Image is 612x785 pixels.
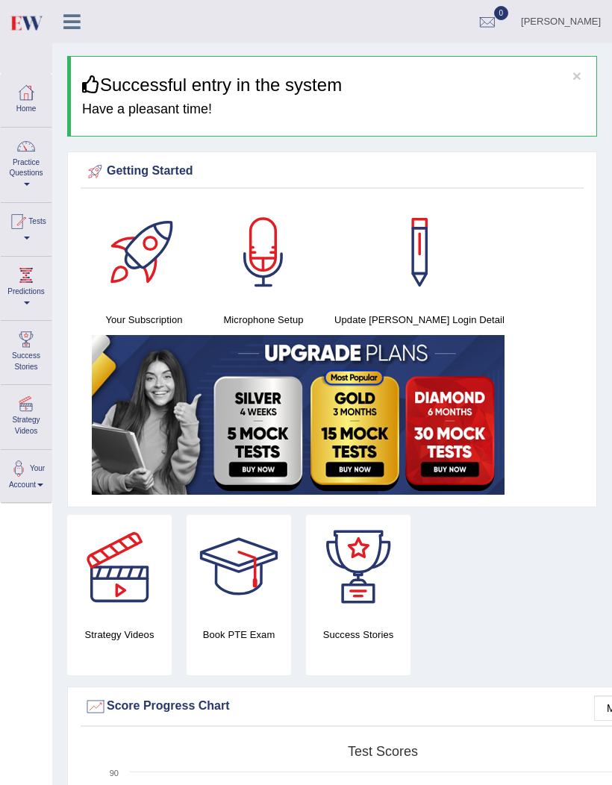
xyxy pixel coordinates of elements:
[187,627,291,642] h4: Book PTE Exam
[82,75,585,95] h3: Successful entry in the system
[92,312,196,328] h4: Your Subscription
[348,744,418,759] tspan: Test scores
[1,385,51,444] a: Strategy Videos
[110,769,119,778] text: 90
[82,102,585,117] h4: Have a pleasant time!
[1,321,51,380] a: Success Stories
[572,68,581,84] button: ×
[211,312,316,328] h4: Microphone Setup
[1,450,51,498] a: Your Account
[67,627,172,642] h4: Strategy Videos
[92,335,505,495] img: small5.jpg
[1,203,51,251] a: Tests
[1,74,51,122] a: Home
[84,160,580,183] div: Getting Started
[306,627,410,642] h4: Success Stories
[494,6,509,20] span: 0
[1,128,51,198] a: Practice Questions
[1,257,51,316] a: Predictions
[331,312,508,328] h4: Update [PERSON_NAME] Login Detail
